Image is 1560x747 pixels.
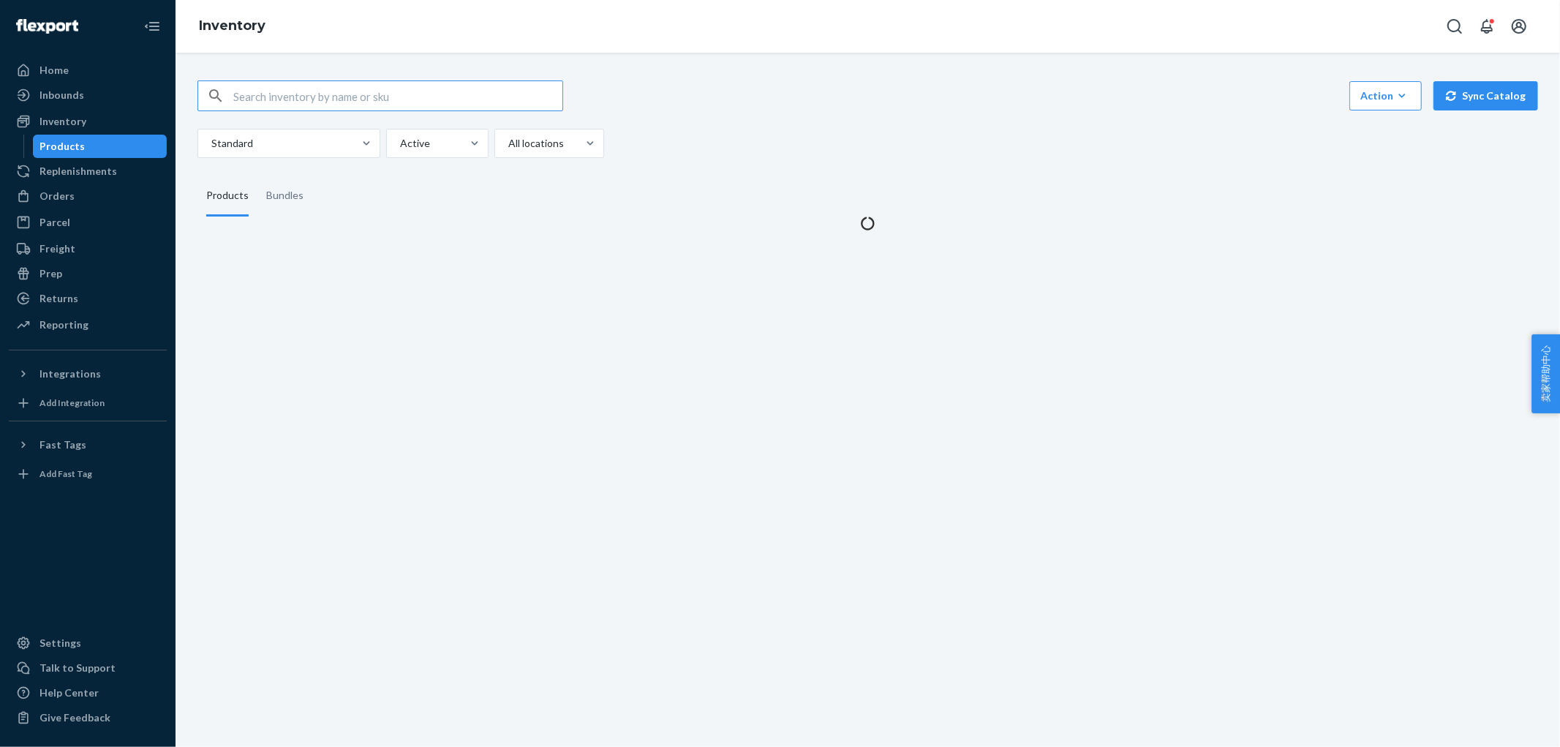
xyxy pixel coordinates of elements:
[9,706,167,729] button: Give Feedback
[187,5,277,48] ol: breadcrumbs
[9,681,167,705] a: Help Center
[39,291,78,306] div: Returns
[33,135,167,158] a: Products
[1531,334,1560,413] button: 卖家帮助中心
[9,262,167,285] a: Prep
[39,88,84,102] div: Inbounds
[39,241,75,256] div: Freight
[39,636,81,650] div: Settings
[9,59,167,82] a: Home
[1360,89,1411,103] div: Action
[1433,81,1538,110] button: Sync Catalog
[9,313,167,337] a: Reporting
[9,110,167,133] a: Inventory
[507,136,508,151] input: All locations
[39,189,75,203] div: Orders
[9,391,167,415] a: Add Integration
[9,631,167,655] a: Settings
[9,287,167,310] a: Returns
[40,139,86,154] div: Products
[1472,12,1501,41] button: Open notifications
[39,661,116,675] div: Talk to Support
[233,81,562,110] input: Search inventory by name or sku
[9,462,167,486] a: Add Fast Tag
[9,83,167,107] a: Inbounds
[39,367,101,381] div: Integrations
[9,362,167,386] button: Integrations
[1349,81,1422,110] button: Action
[16,19,78,34] img: Flexport logo
[39,710,110,725] div: Give Feedback
[39,686,99,700] div: Help Center
[9,237,167,260] a: Freight
[399,136,400,151] input: Active
[39,266,62,281] div: Prep
[206,176,249,217] div: Products
[39,318,88,332] div: Reporting
[137,12,167,41] button: Close Navigation
[39,63,69,78] div: Home
[9,211,167,234] a: Parcel
[210,136,211,151] input: Standard
[266,176,304,217] div: Bundles
[1440,12,1469,41] button: Open Search Box
[199,18,265,34] a: Inventory
[39,114,86,129] div: Inventory
[39,438,86,452] div: Fast Tags
[39,164,117,179] div: Replenishments
[9,159,167,183] a: Replenishments
[39,468,92,480] div: Add Fast Tag
[39,397,105,409] div: Add Integration
[9,184,167,208] a: Orders
[9,433,167,457] button: Fast Tags
[1504,12,1534,41] button: Open account menu
[39,215,70,230] div: Parcel
[9,656,167,680] a: Talk to Support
